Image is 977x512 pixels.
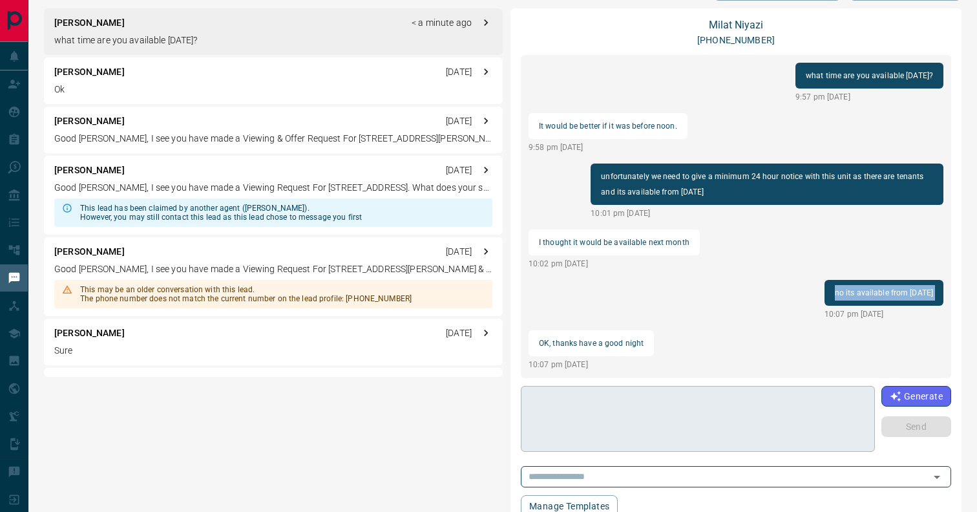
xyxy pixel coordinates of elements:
[446,65,472,79] p: [DATE]
[54,164,125,177] p: [PERSON_NAME]
[446,114,472,128] p: [DATE]
[446,164,472,177] p: [DATE]
[825,308,943,320] p: 10:07 pm [DATE]
[54,245,125,259] p: [PERSON_NAME]
[928,468,946,486] button: Open
[412,16,472,30] p: < a minute ago
[529,258,700,270] p: 10:02 pm [DATE]
[54,181,492,195] p: Good [PERSON_NAME], I see you have made a Viewing Request For [STREET_ADDRESS]. What does your sc...
[446,376,472,389] p: [DATE]
[529,359,654,370] p: 10:07 pm [DATE]
[539,336,644,351] p: OK, thanks have a good night
[529,142,688,153] p: 9:58 pm [DATE]
[54,344,492,357] p: Sure
[54,114,125,128] p: [PERSON_NAME]
[806,68,933,83] p: what time are you available [DATE]?
[539,235,689,250] p: I thought it would be available next month
[54,262,492,276] p: Good [PERSON_NAME], I see you have made a Viewing Request For [STREET_ADDRESS][PERSON_NAME] & [ST...
[54,326,125,340] p: [PERSON_NAME]
[835,285,933,301] p: no its available from [DATE]
[446,245,472,259] p: [DATE]
[54,65,125,79] p: [PERSON_NAME]
[591,208,943,219] p: 10:01 pm [DATE]
[539,118,677,134] p: It would be better if it was before noon.
[54,16,125,30] p: [PERSON_NAME]
[54,376,125,389] p: [PERSON_NAME]
[697,34,775,47] p: [PHONE_NUMBER]
[446,326,472,340] p: [DATE]
[54,83,492,96] p: Ok
[80,280,412,308] div: This may be an older conversation with this lead. The phone number does not match the current num...
[601,169,933,200] p: unfortunately we need to give a minimum 24 hour notice with this unit as there are tenants and it...
[795,91,943,103] p: 9:57 pm [DATE]
[709,19,763,31] a: Milat Niyazi
[881,386,951,407] button: Generate
[54,132,492,145] p: Good [PERSON_NAME], I see you have made a Viewing & Offer Request For [STREET_ADDRESS][PERSON_NAM...
[80,198,362,227] div: This lead has been claimed by another agent ([PERSON_NAME]). However, you may still contact this ...
[54,34,492,47] p: what time are you available [DATE]?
